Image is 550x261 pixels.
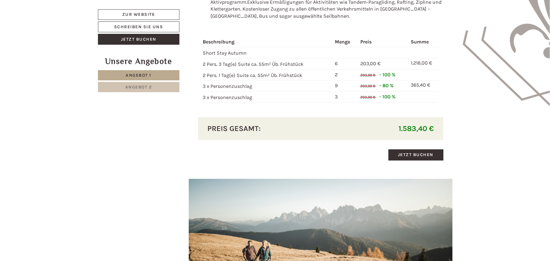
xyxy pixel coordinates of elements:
td: 2 Pers. 3 Tag(e) Suite ca. 55m² Üb. Frühstück [203,58,332,69]
th: Preis [358,37,408,47]
td: 365,40 € [408,80,438,92]
small: 12:15 [9,30,101,34]
td: 3 x Personenzuschlag [203,80,332,92]
div: Hotel B&B Feldmessner [9,18,101,23]
a: Schreiben Sie uns [98,21,179,32]
td: 6 [332,58,358,69]
th: Menge [332,37,358,47]
a: Zur Website [98,9,179,20]
td: 2 [332,69,358,80]
span: Angebot 2 [125,84,152,90]
span: 203,00 € [360,61,381,66]
a: Jetzt buchen [98,34,179,45]
td: 2 Pers. 1 Tag(e) Suite ca. 55m² Üb. Frühstück [203,69,332,80]
span: 1.583,40 € [399,124,434,133]
td: Short Stay Autumn [203,47,332,58]
div: [DATE] [111,5,133,15]
td: 9 [332,80,358,92]
th: Summe [408,37,438,47]
td: 3 x Personenzuschlag [203,92,332,103]
span: 203,00 € [360,95,375,99]
span: 203,00 € [360,73,375,77]
span: - 80 % [379,83,394,88]
th: Beschreibung [203,37,332,47]
span: Angebot 1 [126,73,151,78]
button: Senden [205,164,244,174]
span: - 100 % [379,72,395,78]
div: Unsere Angebote [98,56,179,67]
div: Guten Tag, wie können wir Ihnen helfen? [5,17,104,36]
td: 3 [332,92,358,103]
a: Jetzt buchen [388,149,443,160]
td: 1.218,00 € [408,58,438,69]
span: 203,00 € [360,84,375,88]
span: - 100 % [379,94,395,100]
div: Preis gesamt: [203,123,321,134]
